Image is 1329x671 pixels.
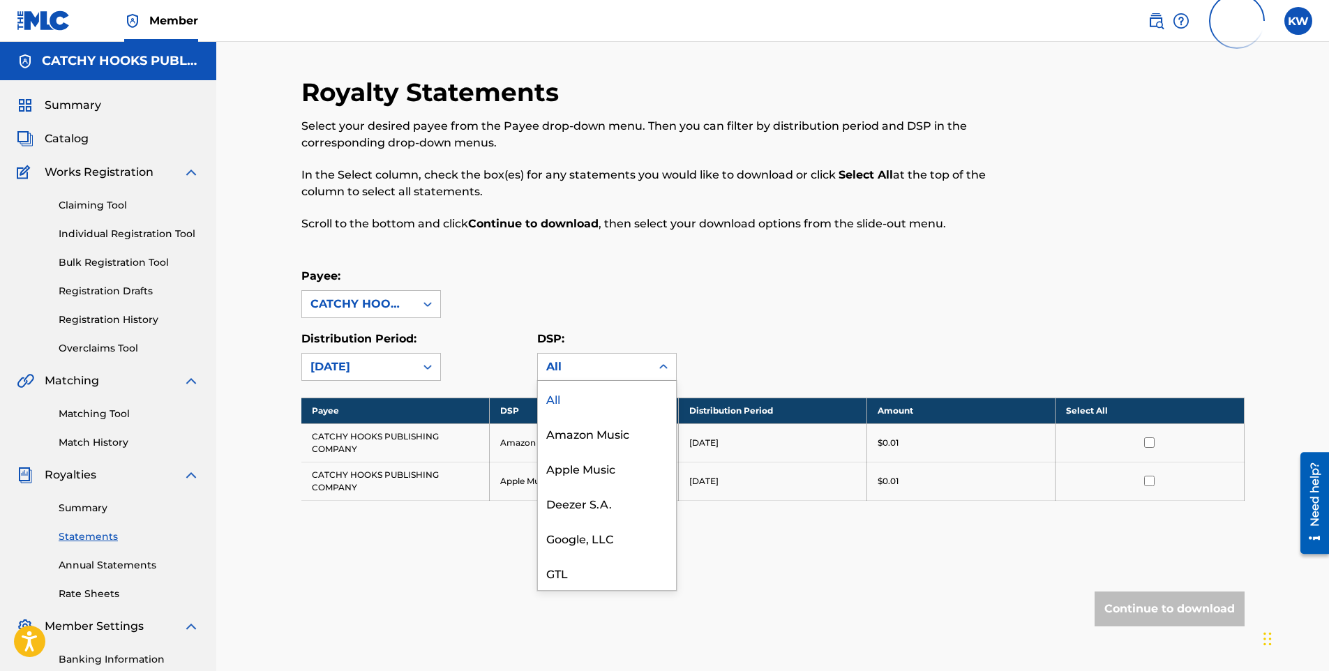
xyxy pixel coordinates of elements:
label: Payee: [301,269,340,282]
img: Works Registration [17,164,35,181]
td: CATCHY HOOKS PUBLISHING COMPANY [301,462,490,500]
td: [DATE] [678,423,866,462]
iframe: Chat Widget [1259,604,1329,671]
label: Distribution Period: [301,332,416,345]
h2: Royalty Statements [301,77,566,108]
div: User Menu [1284,7,1312,35]
p: In the Select column, check the box(es) for any statements you would like to download or click at... [301,167,1028,200]
img: expand [183,618,200,635]
a: Statements [59,529,200,544]
div: Apple Music [538,451,676,485]
div: Drag [1263,618,1272,660]
a: Banking Information [59,652,200,667]
p: $0.01 [878,475,899,488]
td: CATCHY HOOKS PUBLISHING COMPANY [301,423,490,462]
th: Select All [1056,398,1244,423]
img: Catalog [17,130,33,147]
img: expand [183,372,200,389]
span: Works Registration [45,164,153,181]
img: Top Rightsholder [124,13,141,29]
a: Annual Statements [59,558,200,573]
p: $0.01 [878,437,899,449]
span: Member Settings [45,618,144,635]
span: Summary [45,97,101,114]
img: help [1173,13,1189,29]
p: Scroll to the bottom and click , then select your download options from the slide-out menu. [301,216,1028,232]
img: expand [183,164,200,181]
a: Bulk Registration Tool [59,255,200,270]
div: Deezer S.A. [538,485,676,520]
td: Apple Music [490,462,678,500]
a: Match History [59,435,200,450]
span: Catalog [45,130,89,147]
a: Individual Registration Tool [59,227,200,241]
a: Registration Drafts [59,284,200,299]
a: Overclaims Tool [59,341,200,356]
span: Royalties [45,467,96,483]
th: Payee [301,398,490,423]
th: Amount [866,398,1055,423]
div: All [546,359,643,375]
div: CATCHY HOOKS PUBLISHING COMPANY [310,296,407,312]
a: Summary [59,501,200,515]
div: Google, LLC [538,520,676,555]
div: Amazon Music [538,416,676,451]
th: DSP [490,398,678,423]
a: SummarySummary [17,97,101,114]
img: Summary [17,97,33,114]
div: [DATE] [310,359,407,375]
img: Accounts [17,53,33,70]
img: Member Settings [17,618,33,635]
div: Help [1173,7,1189,35]
p: Select your desired payee from the Payee drop-down menu. Then you can filter by distribution peri... [301,118,1028,151]
img: Royalties [17,467,33,483]
span: Matching [45,372,99,389]
strong: Continue to download [468,217,599,230]
a: Registration History [59,312,200,327]
span: Member [149,13,198,29]
th: Distribution Period [678,398,866,423]
img: search [1148,13,1164,29]
strong: Select All [839,168,893,181]
td: Amazon Music [490,423,678,462]
label: DSP: [537,332,564,345]
td: [DATE] [678,462,866,500]
div: GTL [538,555,676,590]
img: expand [183,467,200,483]
img: MLC Logo [17,10,70,31]
a: Claiming Tool [59,198,200,213]
a: Matching Tool [59,407,200,421]
a: Rate Sheets [59,587,200,601]
div: All [538,381,676,416]
img: Matching [17,372,34,389]
a: CatalogCatalog [17,130,89,147]
a: Public Search [1148,7,1164,35]
iframe: Resource Center [1290,446,1329,559]
h5: CATCHY HOOKS PUBLISHING COMPANY [42,53,200,69]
